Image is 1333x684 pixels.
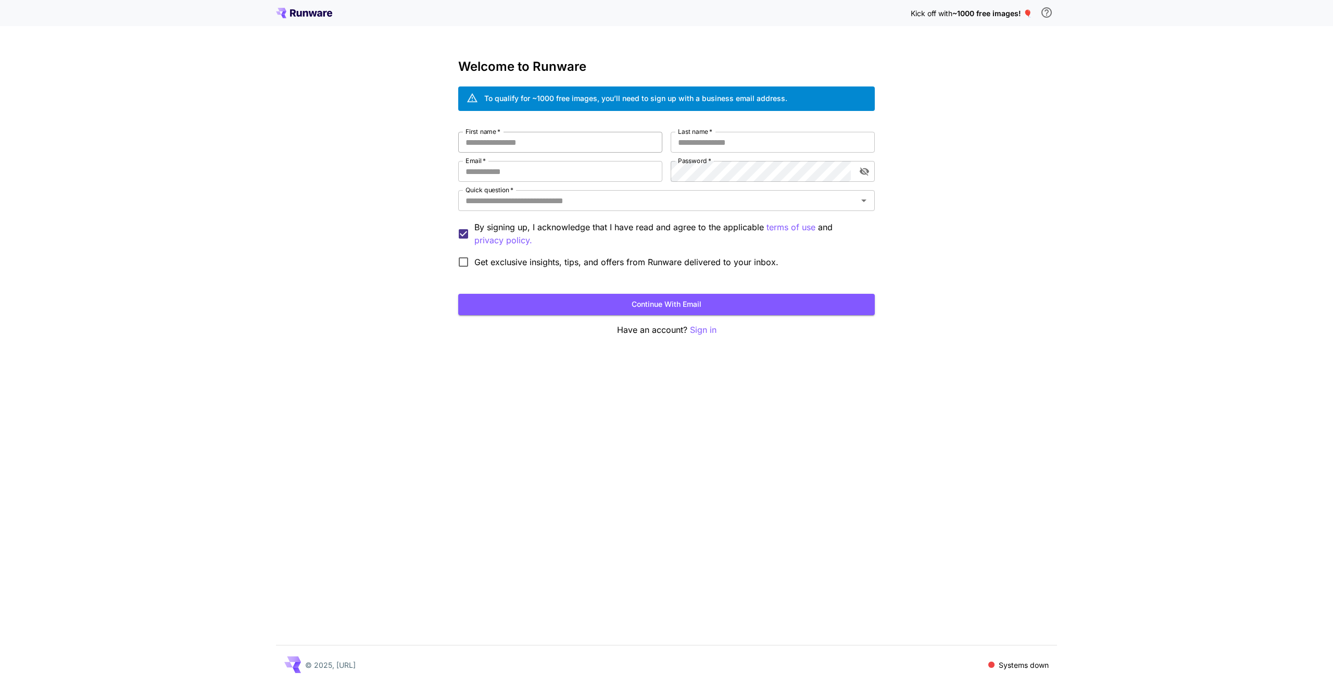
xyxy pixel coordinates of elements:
label: Last name [678,127,712,136]
div: To qualify for ~1000 free images, you’ll need to sign up with a business email address. [484,93,787,104]
span: Kick off with [911,9,952,18]
p: © 2025, [URL] [305,660,356,670]
h3: Welcome to Runware [458,59,875,74]
p: privacy policy. [474,234,532,247]
p: By signing up, I acknowledge that I have read and agree to the applicable and [474,221,866,247]
p: Have an account? [458,324,875,337]
label: Quick question [466,185,513,194]
button: Sign in [690,324,716,337]
p: Systems down [999,660,1049,670]
span: ~1000 free images! 🎈 [952,9,1032,18]
p: terms of use [766,221,815,234]
span: Get exclusive insights, tips, and offers from Runware delivered to your inbox. [474,256,778,268]
button: By signing up, I acknowledge that I have read and agree to the applicable terms of use and [474,234,532,247]
button: Open [857,193,871,208]
label: First name [466,127,500,136]
label: Email [466,156,486,165]
label: Password [678,156,711,165]
button: By signing up, I acknowledge that I have read and agree to the applicable and privacy policy. [766,221,815,234]
button: Continue with email [458,294,875,315]
button: In order to qualify for free credit, you need to sign up with a business email address and click ... [1036,2,1057,23]
button: toggle password visibility [855,162,874,181]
